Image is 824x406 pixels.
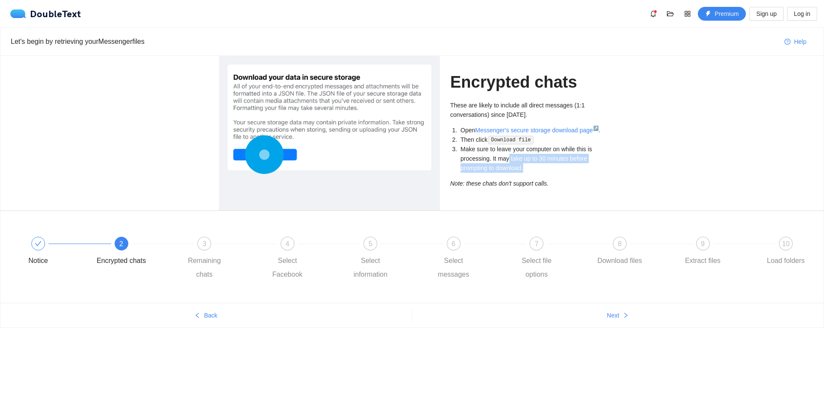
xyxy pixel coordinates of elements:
li: Then click [459,135,605,145]
div: 6Select messages [429,237,512,281]
div: 9Extract files [678,237,761,268]
button: Sign up [749,7,783,21]
div: DoubleText [10,9,81,18]
div: Let's begin by retrieving your Messenger files [11,36,778,47]
div: 4Select Facebook [263,237,346,281]
div: 10Load folders [761,237,811,268]
span: question-circle [785,39,791,46]
span: 9 [701,240,705,247]
span: Help [794,37,806,46]
span: 4 [285,240,289,247]
button: bell [646,7,660,21]
div: Select messages [429,254,479,281]
a: Messenger's secure storage download page↗ [475,127,598,134]
span: right [623,312,629,319]
button: question-circleHelp [778,35,813,49]
span: Next [607,311,619,320]
button: Nextright [412,308,824,322]
span: 5 [369,240,373,247]
div: Select information [345,254,395,281]
span: Log in [794,9,810,18]
div: Notice [13,237,97,268]
div: Download files [597,254,642,268]
button: thunderboltPremium [698,7,746,21]
div: Encrypted chats [97,254,146,268]
div: Select Facebook [263,254,312,281]
button: appstore [681,7,694,21]
a: logoDoubleText [10,9,81,18]
div: Remaining chats [179,254,229,281]
span: Sign up [756,9,776,18]
span: check [35,240,42,247]
code: Download file [488,136,533,144]
h1: Encrypted chats [450,72,605,92]
span: thunderbolt [705,11,711,18]
button: Log in [787,7,817,21]
div: 3Remaining chats [179,237,263,281]
div: Load folders [767,254,805,268]
span: folder-open [664,10,677,17]
sup: ↗ [593,125,599,131]
p: These are likely to include all direct messages (1:1 conversations) since [DATE]. [450,101,605,119]
button: folder-open [663,7,677,21]
span: Premium [715,9,739,18]
span: bell [647,10,660,17]
div: Notice [28,254,48,268]
div: Extract files [685,254,721,268]
div: 8Download files [595,237,678,268]
div: 2Encrypted chats [97,237,180,268]
span: 6 [451,240,455,247]
img: logo [10,9,30,18]
div: 5Select information [345,237,429,281]
span: appstore [681,10,694,17]
span: 8 [618,240,621,247]
i: Note: these chats don't support calls. [450,180,548,187]
span: left [194,312,200,319]
span: 7 [535,240,539,247]
li: Open . [459,125,605,135]
span: 2 [119,240,123,247]
div: Select file options [512,254,561,281]
button: leftBack [0,308,412,322]
span: Back [204,311,217,320]
li: Make sure to leave your computer on while this is processing. It may take up to 30 minutes before... [459,144,605,173]
div: 7Select file options [512,237,595,281]
span: 3 [203,240,206,247]
span: 10 [782,240,790,247]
